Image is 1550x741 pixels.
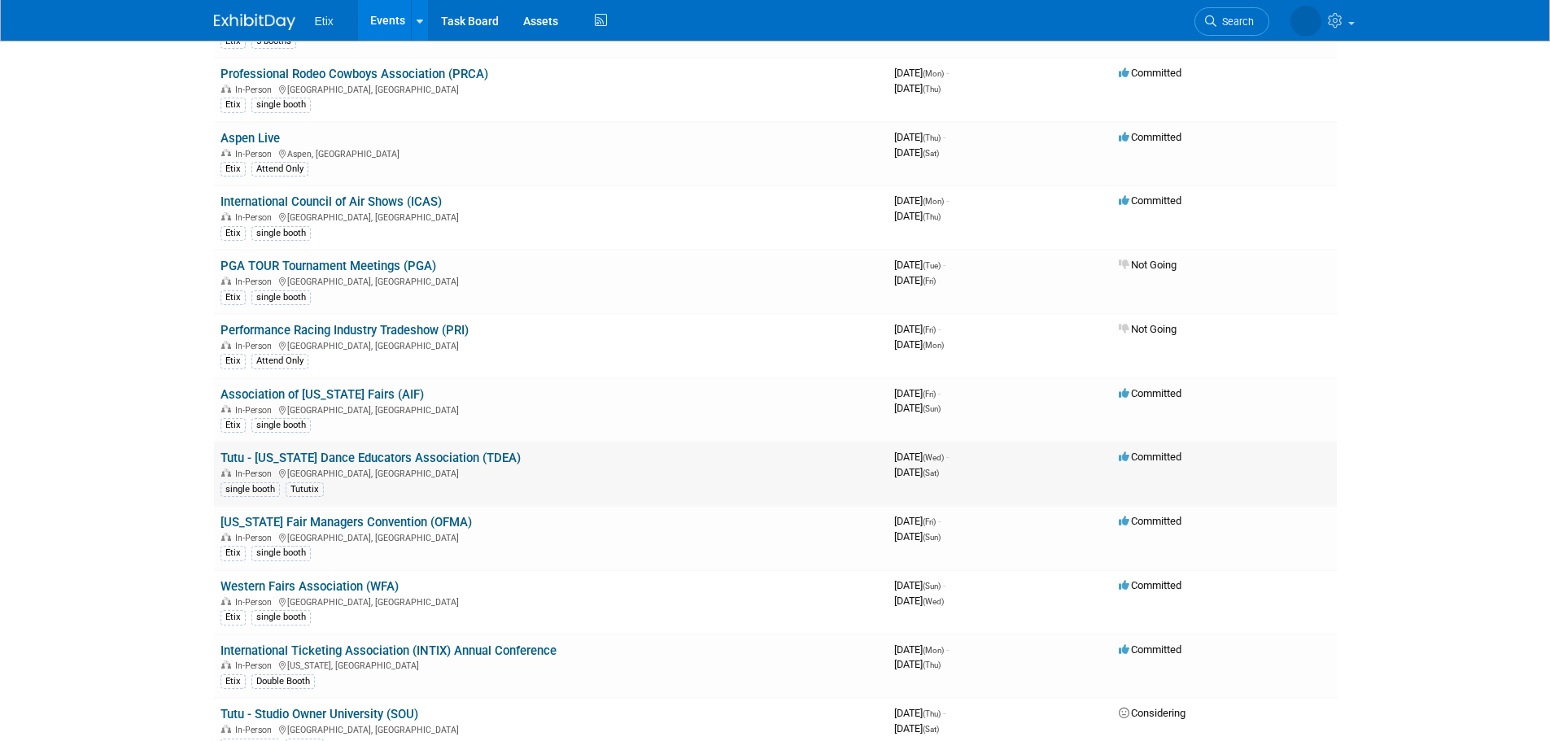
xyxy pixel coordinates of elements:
span: Search [1216,15,1254,28]
span: In-Person [235,212,277,223]
span: In-Person [235,533,277,543]
div: [GEOGRAPHIC_DATA], [GEOGRAPHIC_DATA] [220,274,881,287]
span: (Mon) [923,197,944,206]
img: In-Person Event [221,533,231,541]
span: Committed [1119,451,1181,463]
a: PGA TOUR Tournament Meetings (PGA) [220,259,436,273]
span: [DATE] [894,643,949,656]
div: Double Booth [251,674,315,689]
span: (Thu) [923,85,941,94]
span: [DATE] [894,530,941,543]
span: - [938,323,941,335]
span: In-Person [235,341,277,351]
span: In-Person [235,277,277,287]
span: [DATE] [894,579,945,591]
span: [DATE] [894,131,945,143]
span: Etix [315,15,334,28]
a: International Council of Air Shows (ICAS) [220,194,442,209]
div: Attend Only [251,354,308,368]
img: In-Person Event [221,212,231,220]
div: single booth [251,610,311,625]
span: (Thu) [923,709,941,718]
span: (Wed) [923,453,944,462]
div: single booth [220,482,280,497]
span: [DATE] [894,722,939,734]
img: In-Person Event [221,469,231,477]
span: [DATE] [894,515,941,527]
span: Considering [1119,707,1185,719]
div: single booth [251,418,311,433]
div: Etix [220,674,246,689]
span: (Sun) [923,404,941,413]
div: [GEOGRAPHIC_DATA], [GEOGRAPHIC_DATA] [220,530,881,543]
span: (Sun) [923,533,941,542]
span: [DATE] [894,387,941,399]
div: [GEOGRAPHIC_DATA], [GEOGRAPHIC_DATA] [220,210,881,223]
span: - [946,643,949,656]
span: (Mon) [923,341,944,350]
span: [DATE] [894,707,945,719]
img: In-Person Event [221,597,231,605]
span: In-Person [235,405,277,416]
span: In-Person [235,85,277,95]
div: Etix [220,354,246,368]
a: Tutu - Studio Owner University (SOU) [220,707,418,721]
span: (Sat) [923,469,939,477]
img: In-Person Event [221,149,231,157]
a: International Ticketing Association (INTIX) Annual Conference [220,643,557,658]
img: In-Person Event [221,660,231,669]
div: single booth [251,98,311,112]
div: [US_STATE], [GEOGRAPHIC_DATA] [220,658,881,671]
span: Committed [1119,643,1181,656]
span: (Fri) [923,390,936,399]
span: - [943,131,945,143]
span: (Wed) [923,597,944,606]
span: [DATE] [894,595,944,607]
span: (Fri) [923,325,936,334]
span: (Tue) [923,261,941,270]
span: (Fri) [923,517,936,526]
div: Etix [220,418,246,433]
span: Not Going [1119,259,1177,271]
span: - [946,451,949,463]
span: (Fri) [923,277,936,286]
div: Etix [220,98,246,112]
div: Etix [220,226,246,241]
a: Association of [US_STATE] Fairs (AIF) [220,387,424,402]
img: In-Person Event [221,85,231,93]
div: Etix [220,162,246,177]
a: Aspen Live [220,131,280,146]
span: [DATE] [894,210,941,222]
img: In-Person Event [221,277,231,285]
span: In-Person [235,597,277,608]
div: [GEOGRAPHIC_DATA], [GEOGRAPHIC_DATA] [220,722,881,735]
span: - [938,387,941,399]
span: [DATE] [894,194,949,207]
span: [DATE] [894,259,945,271]
span: - [943,707,945,719]
span: (Thu) [923,133,941,142]
img: Lakisha Cooper [1290,6,1321,37]
div: single booth [251,546,311,560]
span: - [943,579,945,591]
span: - [946,194,949,207]
span: [DATE] [894,658,941,670]
div: [GEOGRAPHIC_DATA], [GEOGRAPHIC_DATA] [220,595,881,608]
div: Etix [220,610,246,625]
span: (Mon) [923,69,944,78]
img: ExhibitDay [214,14,295,30]
span: Committed [1119,131,1181,143]
a: Tutu - [US_STATE] Dance Educators Association (TDEA) [220,451,521,465]
span: In-Person [235,660,277,671]
a: Performance Racing Industry Tradeshow (PRI) [220,323,469,338]
span: [DATE] [894,323,941,335]
span: (Mon) [923,646,944,655]
span: [DATE] [894,451,949,463]
span: In-Person [235,149,277,159]
div: Etix [220,290,246,305]
span: [DATE] [894,338,944,351]
span: In-Person [235,469,277,479]
span: In-Person [235,725,277,735]
div: single booth [251,226,311,241]
div: Tututix [286,482,324,497]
